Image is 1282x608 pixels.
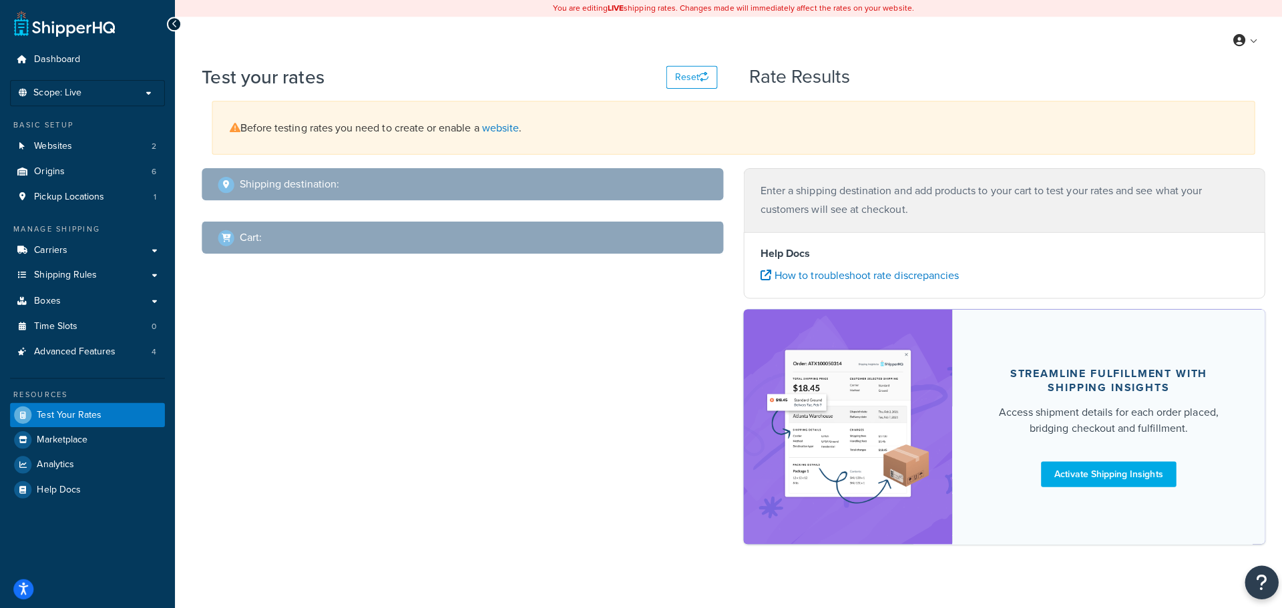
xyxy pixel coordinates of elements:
[34,139,71,151] span: Websites
[603,2,619,14] b: LIVE
[34,344,115,355] span: Advanced Features
[10,449,164,473] a: Analytics
[37,456,73,467] span: Analytics
[10,119,164,130] div: Basic Setup
[10,312,164,336] a: Time Slots0
[755,244,1239,260] h4: Help Docs
[10,400,164,424] a: Test Your Rates
[478,119,515,134] a: website
[10,158,164,183] li: Origins
[977,401,1223,433] div: Access shipment details for each order placed, bridging checkout and fulfillment.
[210,100,1245,154] div: Before testing rates you need to create or enable a .
[37,481,80,492] span: Help Docs
[10,386,164,397] div: Resources
[755,266,951,281] a: How to troubleshoot rate discrepancies
[34,268,96,279] span: Shipping Rules
[238,230,260,242] h2: Cart :
[10,312,164,336] li: Time Slots
[34,318,77,330] span: Time Slots
[10,474,164,498] a: Help Docs
[238,177,337,189] h2: Shipping destination :
[10,236,164,261] a: Carriers
[34,293,60,304] span: Boxes
[10,286,164,311] a: Boxes
[10,337,164,362] a: Advanced Features4
[10,337,164,362] li: Advanced Features
[10,184,164,208] li: Pickup Locations
[152,190,155,202] span: 1
[10,133,164,158] a: Websites2
[150,165,155,176] span: 6
[34,243,67,254] span: Carriers
[10,184,164,208] a: Pickup Locations1
[150,344,155,355] span: 4
[1235,561,1269,595] button: Open Resource Center
[150,139,155,151] span: 2
[34,190,103,202] span: Pickup Locations
[661,65,712,88] button: Reset
[10,261,164,286] a: Shipping Rules
[758,327,925,520] img: feature-image-si-e24932ea9b9fcd0ff835db86be1ff8d589347e8876e1638d903ea230a36726be.png
[744,66,843,87] h2: Rate Results
[33,87,81,98] span: Scope: Live
[150,318,155,330] span: 0
[10,424,164,448] a: Marketplace
[10,222,164,233] div: Manage Shipping
[10,47,164,71] a: Dashboard
[200,63,322,89] h1: Test your rates
[755,180,1239,218] p: Enter a shipping destination and add products to your cart to test your rates and see what your c...
[37,431,87,442] span: Marketplace
[1033,458,1167,483] a: Activate Shipping Insights
[10,158,164,183] a: Origins6
[34,165,64,176] span: Origins
[977,364,1223,391] div: Streamline Fulfillment with Shipping Insights
[34,53,79,65] span: Dashboard
[37,406,101,418] span: Test Your Rates
[10,133,164,158] li: Websites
